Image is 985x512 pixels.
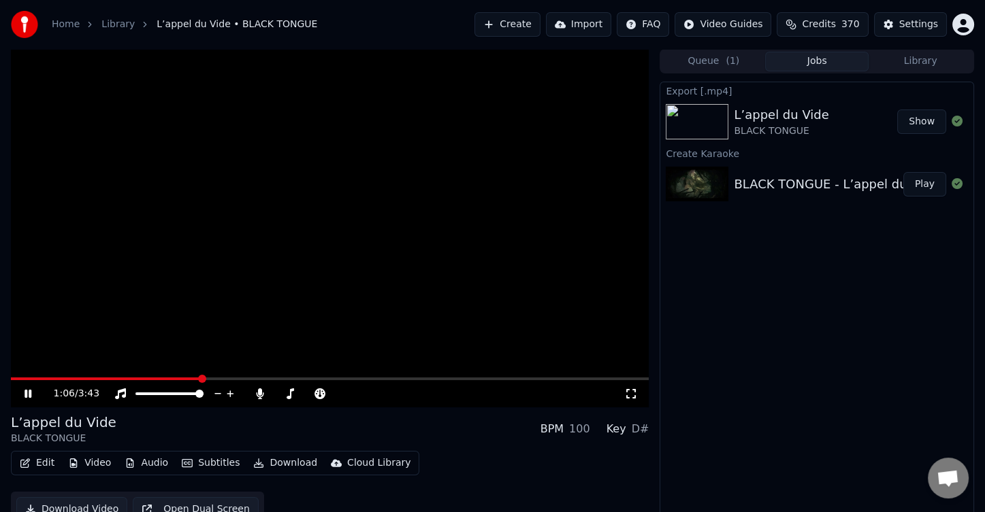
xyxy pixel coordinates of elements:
[101,18,135,31] a: Library
[474,12,540,37] button: Create
[869,52,972,71] button: Library
[734,105,828,124] div: L’appel du Vide
[11,11,38,38] img: youka
[675,12,771,37] button: Video Guides
[874,12,947,37] button: Settings
[157,18,317,31] span: L’appel du Vide • BLACK TONGUE
[841,18,860,31] span: 370
[52,18,317,31] nav: breadcrumb
[347,456,410,470] div: Cloud Library
[903,172,946,197] button: Play
[248,454,323,473] button: Download
[54,387,75,400] span: 1:06
[734,175,937,194] div: BLACK TONGUE - L’appel du Vide
[63,454,116,473] button: Video
[777,12,868,37] button: Credits370
[546,12,611,37] button: Import
[765,52,869,71] button: Jobs
[617,12,669,37] button: FAQ
[726,54,739,68] span: ( 1 )
[11,413,116,432] div: L’appel du Vide
[540,421,564,437] div: BPM
[607,421,626,437] div: Key
[660,82,973,99] div: Export [.mp4]
[662,52,765,71] button: Queue
[78,387,99,400] span: 3:43
[734,124,828,138] div: BLACK TONGUE
[119,454,174,473] button: Audio
[632,421,649,437] div: D#
[569,421,590,437] div: 100
[660,145,973,161] div: Create Karaoke
[802,18,835,31] span: Credits
[52,18,80,31] a: Home
[176,454,245,473] button: Subtitles
[11,432,116,445] div: BLACK TONGUE
[54,387,86,400] div: /
[897,109,946,134] button: Show
[899,18,938,31] div: Settings
[928,458,969,498] a: Open chat
[14,454,60,473] button: Edit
